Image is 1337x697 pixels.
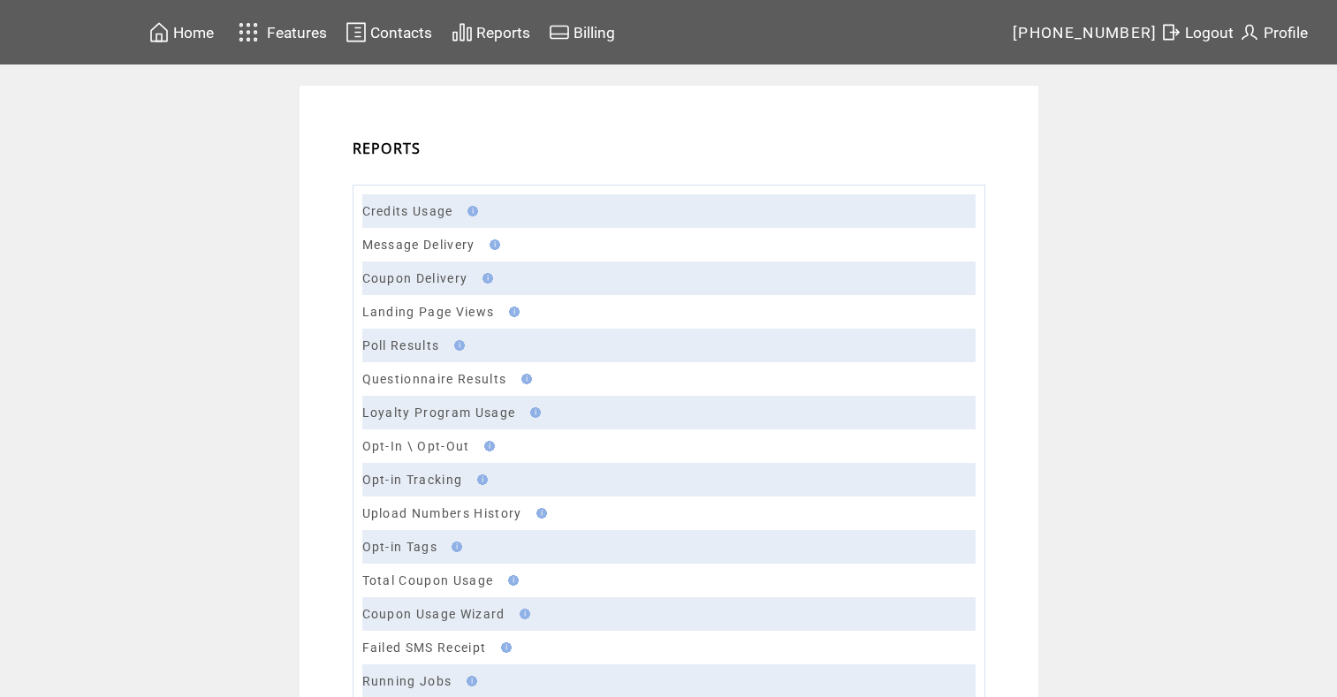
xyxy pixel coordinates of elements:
a: Home [146,19,217,46]
img: help.gif [504,307,520,317]
a: Credits Usage [362,204,453,218]
a: Questionnaire Results [362,372,507,386]
a: Logout [1158,19,1236,46]
span: REPORTS [353,139,422,158]
a: Opt-In \ Opt-Out [362,439,470,453]
a: Coupon Usage Wizard [362,607,505,621]
img: home.svg [148,21,170,43]
img: help.gif [503,575,519,586]
img: help.gif [484,239,500,250]
a: Failed SMS Receipt [362,640,487,655]
a: Reports [449,19,533,46]
img: help.gif [514,609,530,619]
img: help.gif [525,407,541,418]
img: exit.svg [1160,21,1181,43]
span: Billing [574,24,615,42]
a: Landing Page Views [362,305,495,319]
img: help.gif [461,676,477,686]
span: [PHONE_NUMBER] [1013,24,1158,42]
img: features.svg [233,18,264,47]
img: help.gif [449,340,465,351]
img: help.gif [479,441,495,451]
img: profile.svg [1239,21,1260,43]
span: Features [267,24,327,42]
a: Features [231,15,330,49]
a: Loyalty Program Usage [362,405,516,420]
span: Logout [1185,24,1234,42]
span: Profile [1264,24,1308,42]
a: Message Delivery [362,238,475,252]
a: Opt-in Tags [362,540,438,554]
a: Billing [546,19,618,46]
img: help.gif [472,474,488,485]
img: help.gif [496,642,512,653]
img: creidtcard.svg [549,21,570,43]
span: Home [173,24,214,42]
a: Poll Results [362,338,440,352]
span: Contacts [370,24,432,42]
a: Opt-in Tracking [362,473,463,487]
a: Running Jobs [362,674,452,688]
img: help.gif [477,273,493,284]
img: chart.svg [452,21,473,43]
a: Upload Numbers History [362,506,522,520]
img: help.gif [446,542,462,552]
img: help.gif [531,508,547,519]
img: contacts.svg [346,21,367,43]
a: Total Coupon Usage [362,573,494,587]
a: Contacts [343,19,435,46]
a: Profile [1236,19,1310,46]
span: Reports [476,24,530,42]
img: help.gif [462,206,478,216]
a: Coupon Delivery [362,271,468,285]
img: help.gif [516,374,532,384]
